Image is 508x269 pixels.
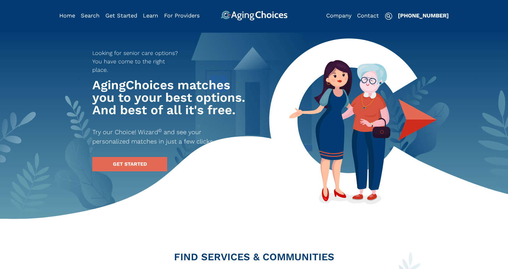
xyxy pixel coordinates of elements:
a: Search [81,12,99,19]
a: GET STARTED [92,157,167,171]
img: AgingChoices [220,11,287,21]
img: search-icon.svg [385,12,392,20]
a: Get Started [105,12,137,19]
a: Contact [357,12,379,19]
h2: FIND SERVICES & COMMUNITIES [55,252,454,262]
p: Looking for senior care options? You have come to the right place. [92,49,182,74]
a: Company [326,12,351,19]
h1: AgingChoices matches you to your best options. And best of all it's free. [92,79,248,116]
a: Home [59,12,75,19]
a: Learn [143,12,158,19]
sup: © [158,128,162,133]
div: Popover trigger [81,11,99,21]
a: For Providers [164,12,200,19]
p: Try our Choice! Wizard and see your personalized matches in just a few clicks. [92,127,237,146]
a: [PHONE_NUMBER] [398,12,449,19]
